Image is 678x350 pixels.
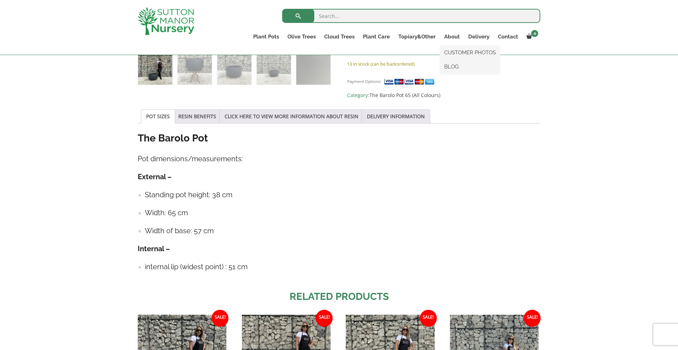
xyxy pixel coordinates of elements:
[138,153,540,164] h4: Pot dimensions/measurements:
[283,32,320,42] a: Olive Trees
[145,189,540,200] h4: Standing pot height: 38 cm
[359,32,394,42] a: Plant Care
[225,110,358,123] a: CLICK HERE TO VIEW MORE INFORMATION ABOUT RESIN
[440,47,500,58] a: CUSTOMER PHOTOS
[394,32,440,42] a: Topiary&Other
[178,50,212,85] img: The Barolo Pot 65 Colour Charcoal (Resin) - Image 2
[420,310,437,327] span: Sale!
[440,61,500,72] a: BLOG
[524,310,541,327] span: Sale!
[384,78,437,85] img: payment supported
[347,60,540,68] p: 13 in stock (can be backordered)
[138,245,170,253] strong: Internal –
[138,289,540,304] h2: Related products
[522,32,540,42] a: 0
[369,92,440,98] a: The Barolo Pot 65 (All Colours)
[494,32,522,42] a: Contact
[282,9,540,23] input: Search...
[320,32,359,42] a: Cloud Trees
[138,132,208,144] strong: The Barolo Pot
[138,7,194,35] img: logo
[347,91,540,99] span: Category:
[178,110,216,123] a: RESIN BENEFITS
[249,32,283,42] a: Plant Pots
[440,32,464,42] a: About
[367,110,425,123] a: DELIVERY INFORMATION
[138,173,172,181] strong: External –
[138,50,172,85] img: The Barolo Pot 65 Colour Charcoal (Resin)
[316,310,333,327] span: Sale!
[257,50,291,85] img: The Barolo Pot 65 Colour Charcoal (Resin) - Image 4
[347,79,381,84] small: Payment Options:
[146,110,170,123] a: POT SIZES
[217,50,251,85] img: The Barolo Pot 65 Colour Charcoal (Resin) - Image 3
[145,261,540,272] h4: internal lip (widest point) : 51 cm
[145,225,540,236] h4: Width of base: 57 cm
[212,310,228,327] span: Sale!
[464,32,494,42] a: Delivery
[296,50,331,85] img: The Barolo Pot 65 Colour Charcoal (Resin) - Image 5
[531,30,538,37] span: 0
[145,207,540,218] h4: Width: 65 cm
